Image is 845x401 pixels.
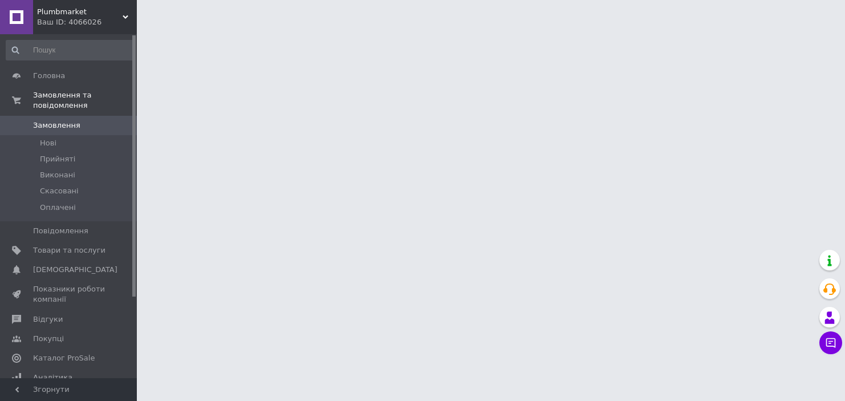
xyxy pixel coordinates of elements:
span: Показники роботи компанії [33,284,105,305]
span: Аналітика [33,372,72,383]
span: Повідомлення [33,226,88,236]
span: Нові [40,138,56,148]
span: Скасовані [40,186,79,196]
span: Оплачені [40,202,76,213]
span: Замовлення та повідомлення [33,90,137,111]
span: Каталог ProSale [33,353,95,363]
span: Замовлення [33,120,80,131]
span: Plumbmarket [37,7,123,17]
span: Покупці [33,334,64,344]
input: Пошук [6,40,135,60]
span: Прийняті [40,154,75,164]
button: Чат з покупцем [819,331,842,354]
div: Ваш ID: 4066026 [37,17,137,27]
span: Головна [33,71,65,81]
span: [DEMOGRAPHIC_DATA] [33,265,117,275]
span: Відгуки [33,314,63,325]
span: Виконані [40,170,75,180]
span: Товари та послуги [33,245,105,256]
